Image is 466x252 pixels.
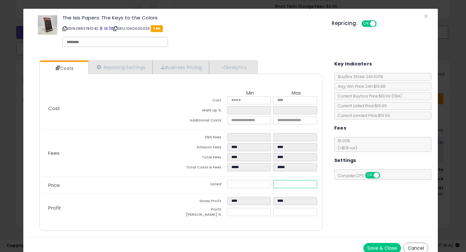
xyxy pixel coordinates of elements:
p: ASIN: 0883781042 | SKU: 1060020033 [62,23,322,34]
a: Analytics [209,61,257,74]
td: Total Costs & Fees [181,163,227,173]
td: Mark up % [181,106,227,116]
span: Current Buybox Price: [335,93,402,99]
a: Costs [40,62,88,75]
span: ( FBA ) [392,93,402,99]
p: Price [43,183,181,188]
span: 15.00 % [335,138,357,151]
h3: The Isis Papers: The Keys to the Colors [62,15,322,20]
p: Fees [43,151,181,156]
p: Cost [43,106,181,111]
td: FBA Fees [181,133,227,143]
h5: Repricing: [332,21,358,26]
span: Avg. Win Price 24h: $19.98 [335,84,385,89]
span: ON [362,21,370,27]
th: Max [273,90,319,96]
span: FBA [151,25,163,32]
span: × [424,12,428,21]
span: $19.99 [379,93,402,99]
h5: Settings [334,156,356,165]
span: BuyBox Share 24h: 100% [335,74,383,79]
a: Business Pricing [152,61,209,74]
a: BuyBox page [99,26,103,31]
td: Total Fees [181,153,227,163]
span: Current Listed Price: $19.99 [335,103,387,109]
img: 41cMfoUSpDL._SL60_.jpg [38,15,57,35]
p: Profit [43,205,181,211]
td: Profit [PERSON_NAME] % [181,207,227,219]
h5: Fees [334,124,347,132]
span: OFF [379,173,389,178]
span: (+$1.8 var) [335,145,357,151]
td: Listed [181,180,227,190]
span: Consider CPT: [335,173,389,178]
td: Amazon Fees [181,143,227,153]
span: ON [366,173,374,178]
td: Additional Costs [181,116,227,126]
h5: Key Indicators [334,60,372,68]
span: Current Landed Price: $19.99 [335,113,390,118]
td: Gross Profit [181,197,227,207]
td: Cost [181,96,227,106]
th: Min [227,90,273,96]
a: Your listing only [109,26,112,31]
a: All offer listings [104,26,108,31]
span: OFF [376,21,386,27]
a: Repricing Settings [88,61,152,74]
